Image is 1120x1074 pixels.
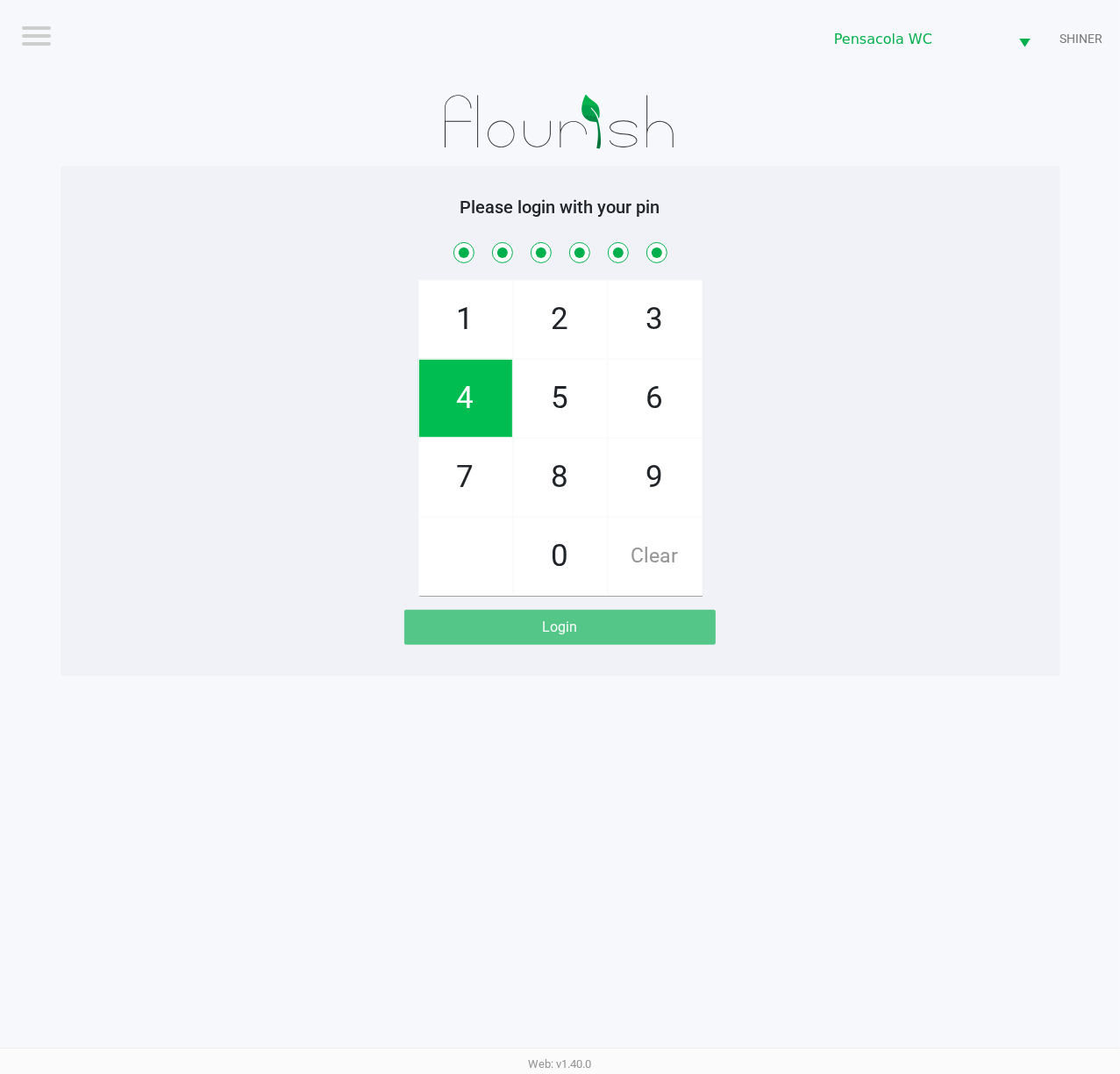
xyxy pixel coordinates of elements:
span: SHINER [1059,30,1102,48]
span: 3 [609,281,702,358]
h5: Please login with your pin [74,197,1047,218]
span: 5 [514,360,607,437]
span: 0 [514,518,607,595]
span: Clear [609,518,702,595]
span: Web: v1.40.0 [529,1057,592,1070]
span: 4 [419,360,512,437]
span: 1 [419,281,512,358]
span: 7 [419,439,512,516]
span: 9 [609,439,702,516]
span: 8 [514,439,607,516]
span: 6 [609,360,702,437]
span: 2 [514,281,607,358]
button: Select [1008,18,1041,60]
span: Pensacola WC [834,29,997,50]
